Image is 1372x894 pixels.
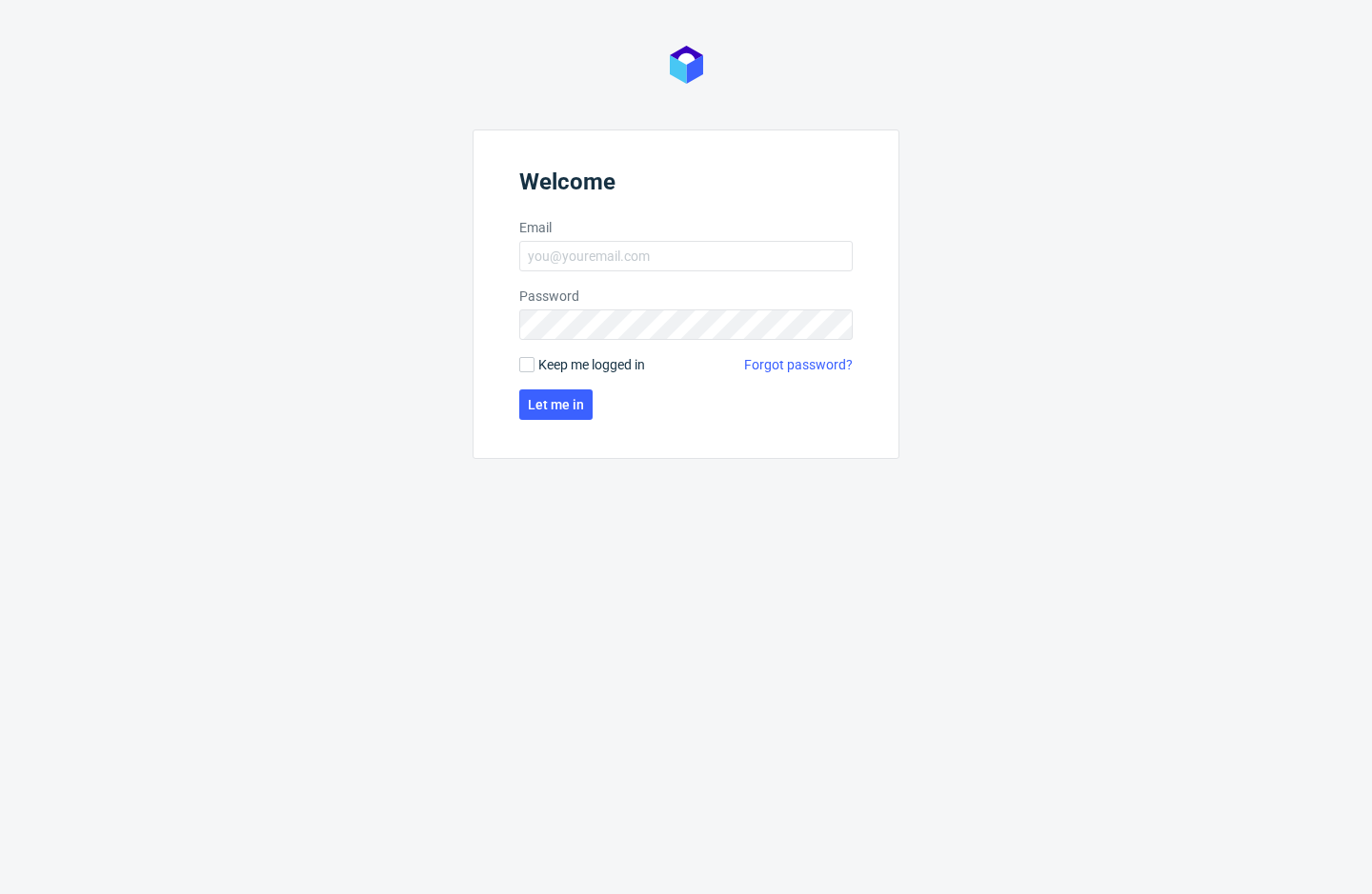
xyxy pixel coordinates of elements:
[519,389,593,420] button: Let me in
[519,287,853,306] label: Password
[538,355,645,374] span: Keep me logged in
[519,241,853,271] input: you@youremail.com
[744,355,853,374] a: Forgot password?
[519,169,853,203] header: Welcome
[528,398,584,411] span: Let me in
[519,218,853,237] label: Email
